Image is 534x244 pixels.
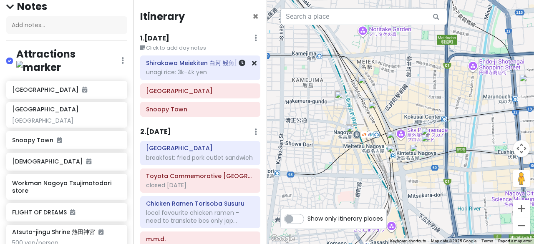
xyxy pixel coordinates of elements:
[368,101,386,119] div: Snoopy Town
[252,10,259,23] span: Close itinerary
[146,200,254,207] h6: Chicken Ramen Torisoba Susuru
[307,214,383,223] span: Show only itinerary places
[239,58,245,68] a: Set a time
[513,170,530,187] button: Drag Pegman onto the map to open Street View
[12,117,121,124] div: [GEOGRAPHIC_DATA]
[410,144,428,162] div: Tsubame Bread & Milk
[387,131,405,149] div: Konparu Sun Road
[140,128,171,136] h6: 2 . [DATE]
[82,87,87,93] i: Added to itinerary
[269,233,297,244] img: Google
[12,86,121,93] h6: [GEOGRAPHIC_DATA]
[16,61,61,74] img: marker
[421,127,439,146] div: Yanagibashi Central Market
[16,48,121,74] h4: Attractions
[481,239,493,243] a: Terms
[513,200,530,217] button: Zoom in
[146,154,254,161] div: breakfast: fried pork cutlet sandwich
[12,179,121,194] h6: Workman Nagoya Tsujimotodori store
[146,106,254,113] h6: Snoopy Town
[12,209,121,216] h6: FLIGHT OF DREAMS
[146,181,254,189] div: closed [DATE]
[146,209,254,224] div: local favourite chicken ramen - need to translate bcs only jap...
[70,209,75,215] i: Added to itinerary
[12,228,103,236] h6: Atsuta-jingu Shrine 熱田神宮
[498,239,531,243] a: Report a map error
[252,58,257,68] a: Remove from day
[6,16,127,34] div: Add notes...
[86,158,91,164] i: Added to itinerary
[252,12,259,22] button: Close
[140,44,260,52] small: Click to add day notes
[269,233,297,244] a: Open this area in Google Maps (opens a new window)
[358,76,380,98] div: Shirakawa Meiekiten 白河 鰻魚飯 名駅店
[57,137,62,143] i: Added to itinerary
[140,10,185,23] h4: Itinerary
[280,8,447,25] input: Search a place
[140,34,169,43] h6: 1 . [DATE]
[98,229,103,235] i: Added to itinerary
[12,158,121,165] h6: [DEMOGRAPHIC_DATA]
[431,239,476,243] span: Map data ©2025 Google
[146,172,254,180] h6: Toyota Commemorative Museum of Industry and Technology
[146,144,254,152] h6: Konparu Sun Road
[513,140,530,157] button: Map camera controls
[12,136,121,144] h6: Snoopy Town
[146,87,254,95] h6: Esca underground shopping center
[146,235,254,243] h6: m.m.d.
[387,144,405,163] div: HARBS Meitetsunagoyaten
[335,91,353,109] div: Sekai no Yamachan
[146,59,254,67] h6: Shirakawa Meiekiten 白河 鰻魚飯 名駅店
[390,238,426,244] button: Keyboard shortcuts
[12,106,79,113] h6: [GEOGRAPHIC_DATA]
[513,217,530,234] button: Zoom out
[346,124,364,143] div: Esca underground shopping center
[421,134,439,152] div: Jiro
[146,68,254,76] div: unagi rice: 3k-4k yen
